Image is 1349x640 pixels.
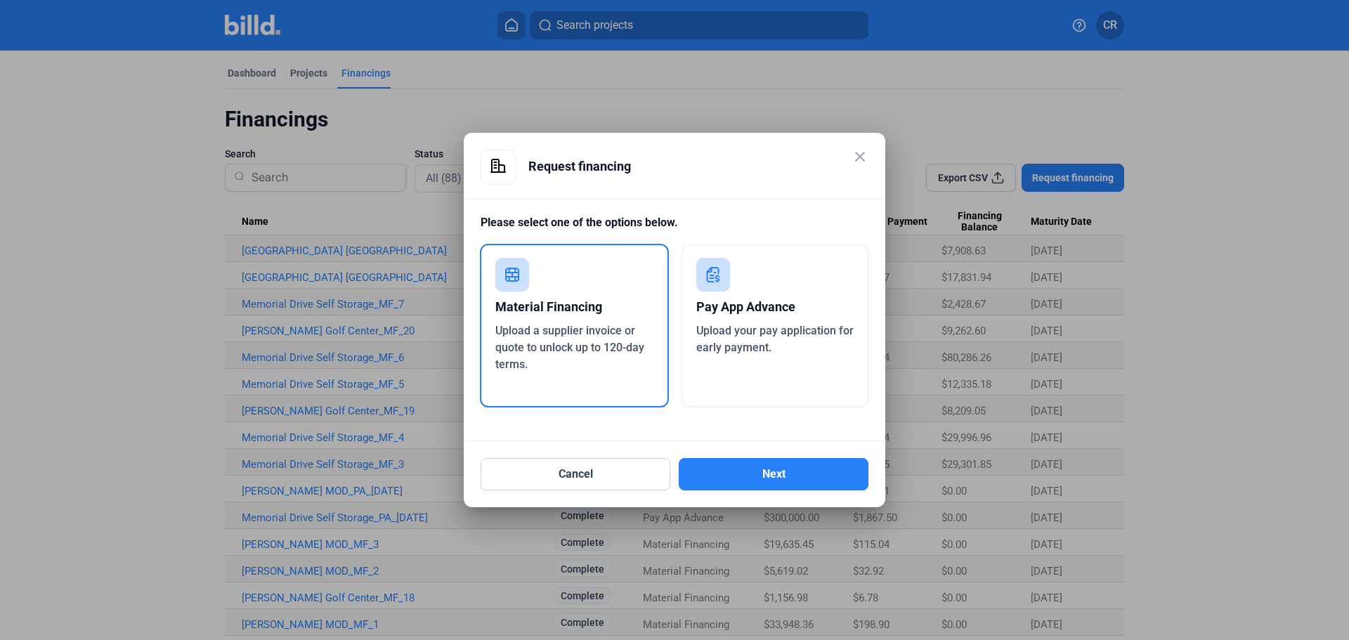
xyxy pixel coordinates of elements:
[852,148,868,165] mat-icon: close
[528,150,868,183] div: Request financing
[696,324,854,354] span: Upload your pay application for early payment.
[495,324,644,371] span: Upload a supplier invoice or quote to unlock up to 120-day terms.
[679,458,868,490] button: Next
[481,214,868,244] div: Please select one of the options below.
[696,292,854,322] div: Pay App Advance
[495,292,653,322] div: Material Financing
[481,458,670,490] button: Cancel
